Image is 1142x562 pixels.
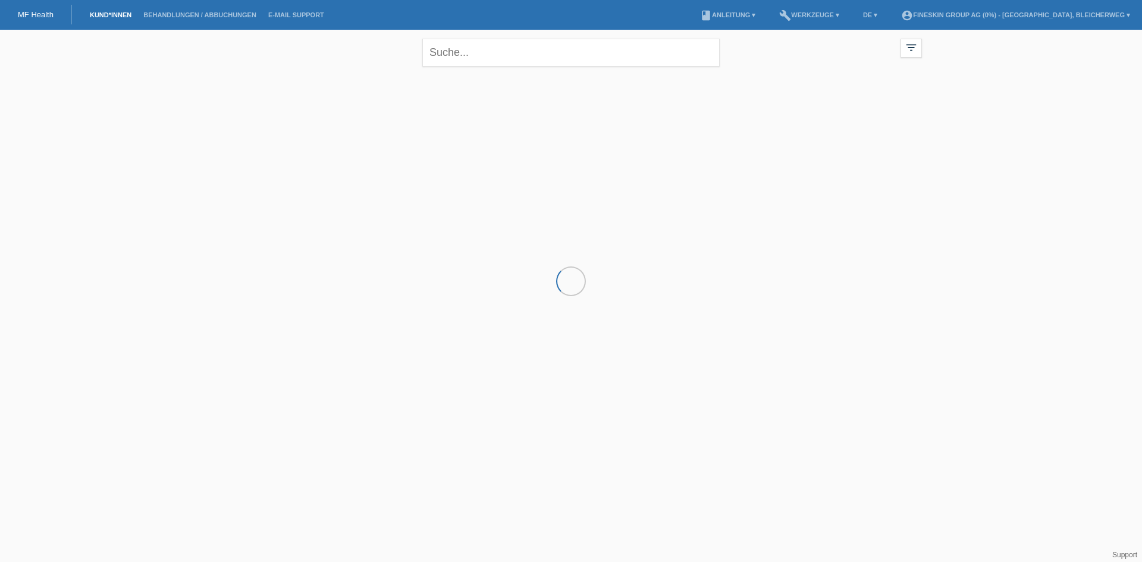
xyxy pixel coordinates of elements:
[262,11,330,18] a: E-Mail Support
[895,11,1136,18] a: account_circleFineSkin Group AG (0%) - [GEOGRAPHIC_DATA], Bleicherweg ▾
[905,41,918,54] i: filter_list
[700,10,712,21] i: book
[857,11,883,18] a: DE ▾
[18,10,54,19] a: MF Health
[137,11,262,18] a: Behandlungen / Abbuchungen
[694,11,761,18] a: bookAnleitung ▾
[84,11,137,18] a: Kund*innen
[779,10,791,21] i: build
[773,11,845,18] a: buildWerkzeuge ▾
[422,39,720,67] input: Suche...
[901,10,913,21] i: account_circle
[1112,551,1137,559] a: Support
